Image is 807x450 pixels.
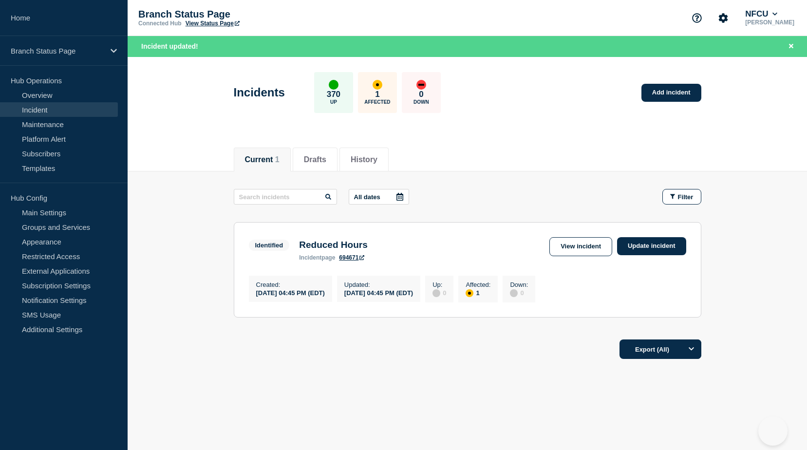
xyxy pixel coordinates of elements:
p: Connected Hub [138,20,182,27]
p: All dates [354,193,380,201]
div: [DATE] 04:45 PM (EDT) [344,288,413,297]
button: Current 1 [245,155,280,164]
iframe: Help Scout Beacon - Open [758,416,788,446]
a: Update incident [617,237,686,255]
span: Incident updated! [141,42,198,50]
button: Drafts [304,155,326,164]
input: Search incidents [234,189,337,205]
p: 0 [419,90,423,99]
p: Up [330,99,337,105]
span: incident [299,254,321,261]
button: Export (All) [619,339,701,359]
button: Close banner [785,41,797,52]
button: Options [682,339,701,359]
button: NFCU [743,9,779,19]
div: down [416,80,426,90]
button: Account settings [713,8,733,28]
p: Down [413,99,429,105]
div: disabled [510,289,518,297]
a: 694671 [339,254,364,261]
div: up [329,80,338,90]
p: Up : [432,281,446,288]
button: Support [687,8,707,28]
a: Add incident [641,84,701,102]
p: 1 [375,90,379,99]
button: All dates [349,189,409,205]
button: History [351,155,377,164]
p: Down : [510,281,528,288]
p: Affected [364,99,390,105]
span: Filter [678,193,694,201]
span: Identified [249,240,290,251]
p: Affected : [466,281,490,288]
div: disabled [432,289,440,297]
div: affected [373,80,382,90]
p: Created : [256,281,325,288]
a: View incident [549,237,612,256]
div: affected [466,289,473,297]
p: Updated : [344,281,413,288]
button: Filter [662,189,701,205]
div: 0 [432,288,446,297]
span: 1 [275,155,280,164]
p: Branch Status Page [138,9,333,20]
h1: Incidents [234,86,285,99]
p: page [299,254,335,261]
p: 370 [327,90,340,99]
p: [PERSON_NAME] [743,19,796,26]
p: Branch Status Page [11,47,104,55]
div: [DATE] 04:45 PM (EDT) [256,288,325,297]
a: View Status Page [186,20,240,27]
div: 0 [510,288,528,297]
h3: Reduced Hours [299,240,367,250]
div: 1 [466,288,490,297]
